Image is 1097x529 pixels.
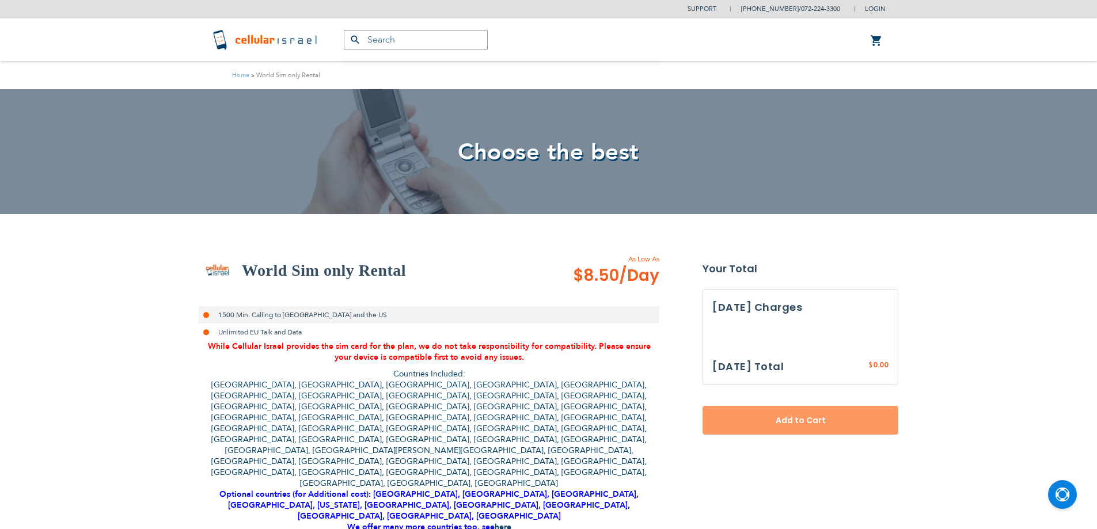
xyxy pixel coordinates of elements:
li: World Sim only Rental [249,70,320,81]
span: $8.50 [573,264,659,287]
img: Cellular Israel Logo [212,28,321,51]
img: World Sim only Rental [199,252,236,289]
input: Search [344,30,488,50]
span: While Cellular Israel provides the sim card for the plan, we do not take responsibility for compa... [208,341,651,363]
li: / [730,1,840,17]
h3: [DATE] Total [712,358,784,375]
span: As Low As [542,254,659,264]
a: [PHONE_NUMBER] [741,5,799,13]
h3: [DATE] Charges [712,299,889,316]
span: /Day [619,264,659,287]
a: Support [688,5,716,13]
a: 072-224-3300 [801,5,840,13]
li: 1500 Min. Calling to [GEOGRAPHIC_DATA] and the US [199,306,659,324]
li: Unlimited EU Talk and Data [199,324,659,341]
a: Home [232,71,249,79]
span: Choose the best [458,136,639,168]
span: 0.00 [873,360,889,370]
strong: Your Total [703,260,898,277]
h2: World Sim only Rental [242,259,406,282]
span: $ [868,360,873,371]
span: Login [865,5,886,13]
